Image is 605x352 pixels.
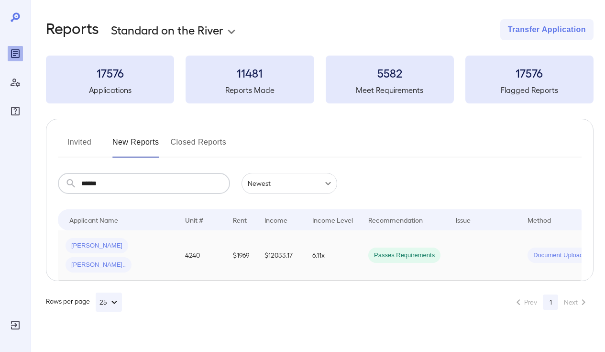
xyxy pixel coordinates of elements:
[8,318,23,333] div: Log Out
[46,293,122,312] div: Rows per page
[8,75,23,90] div: Manage Users
[8,46,23,61] div: Reports
[171,135,227,158] button: Closed Reports
[111,22,223,37] p: Standard on the River
[528,251,589,260] span: Document Upload
[528,214,551,226] div: Method
[186,84,314,96] h5: Reports Made
[225,230,257,281] td: $1969
[242,173,337,194] div: Newest
[305,230,361,281] td: 6.11x
[46,65,174,80] h3: 17576
[264,214,287,226] div: Income
[326,65,454,80] h3: 5582
[233,214,248,226] div: Rent
[257,230,305,281] td: $12033.17
[66,261,132,270] span: [PERSON_NAME]..
[543,295,558,310] button: page 1
[58,135,101,158] button: Invited
[368,214,423,226] div: Recommendation
[46,19,99,40] h2: Reports
[96,293,122,312] button: 25
[185,214,203,226] div: Unit #
[46,84,174,96] h5: Applications
[500,19,594,40] button: Transfer Application
[177,230,225,281] td: 4240
[8,103,23,119] div: FAQ
[326,84,454,96] h5: Meet Requirements
[66,241,128,250] span: [PERSON_NAME]
[312,214,353,226] div: Income Level
[368,251,440,260] span: Passes Requirements
[465,84,594,96] h5: Flagged Reports
[508,295,594,310] nav: pagination navigation
[46,56,594,103] summary: 17576Applications11481Reports Made5582Meet Requirements17576Flagged Reports
[465,65,594,80] h3: 17576
[112,135,159,158] button: New Reports
[69,214,118,226] div: Applicant Name
[186,65,314,80] h3: 11481
[456,214,471,226] div: Issue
